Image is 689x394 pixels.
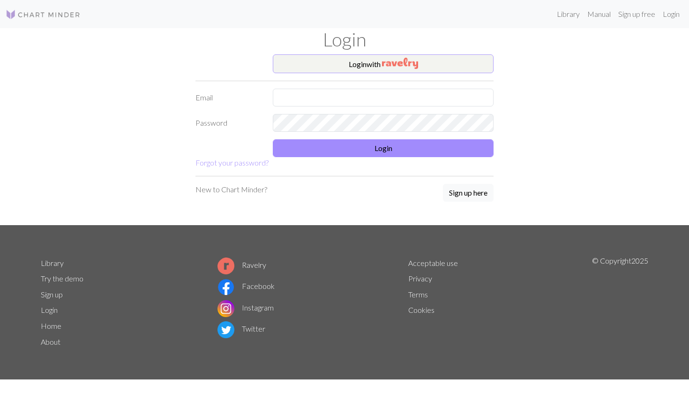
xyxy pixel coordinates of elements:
[41,305,58,314] a: Login
[592,255,648,350] p: © Copyright 2025
[273,139,494,157] button: Login
[408,274,432,283] a: Privacy
[659,5,683,23] a: Login
[41,258,64,267] a: Library
[217,260,266,269] a: Ravelry
[195,184,267,195] p: New to Chart Minder?
[217,303,274,312] a: Instagram
[217,324,265,333] a: Twitter
[190,89,267,106] label: Email
[41,290,63,299] a: Sign up
[553,5,584,23] a: Library
[6,9,81,20] img: Logo
[41,321,61,330] a: Home
[443,184,494,202] button: Sign up here
[408,258,458,267] a: Acceptable use
[408,290,428,299] a: Terms
[382,58,418,69] img: Ravelry
[443,184,494,203] a: Sign up here
[217,281,275,290] a: Facebook
[217,321,234,338] img: Twitter logo
[190,114,267,132] label: Password
[41,337,60,346] a: About
[584,5,614,23] a: Manual
[195,158,269,167] a: Forgot your password?
[217,258,234,274] img: Ravelry logo
[614,5,659,23] a: Sign up free
[217,300,234,317] img: Instagram logo
[273,54,494,73] button: Loginwith
[217,279,234,295] img: Facebook logo
[41,274,83,283] a: Try the demo
[408,305,434,314] a: Cookies
[35,28,654,51] h1: Login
